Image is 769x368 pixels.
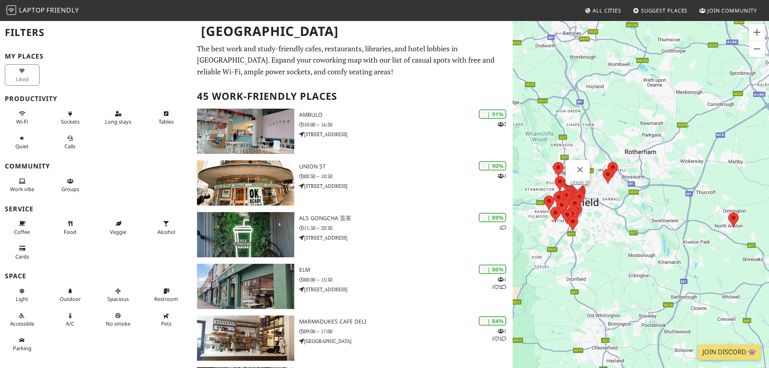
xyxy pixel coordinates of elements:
[498,120,506,128] p: 2
[6,5,16,15] img: LaptopFriendly
[197,43,508,78] p: The best work and study-friendly cafes, restaurants, libraries, and hotel lobbies in [GEOGRAPHIC_...
[5,284,40,306] button: Light
[707,7,757,14] span: Join Community
[299,337,513,345] p: [GEOGRAPHIC_DATA]
[749,24,765,40] button: Zoom in
[299,318,513,325] h3: Marmadukes Cafe Deli
[149,284,184,306] button: Restroom
[5,205,187,213] h3: Service
[299,163,513,170] h3: Union St
[5,242,40,263] button: Cards
[197,84,508,109] h2: 45 Work-Friendly Places
[5,162,187,170] h3: Community
[105,118,131,125] span: Long stays
[498,172,506,180] p: 1
[197,109,294,154] img: Ambulo
[570,179,590,185] a: Union St
[197,212,294,257] img: ALS Gongcha 贡茶
[696,3,760,18] a: Join Community
[5,53,187,60] h3: My Places
[159,118,174,125] span: Work-friendly tables
[149,217,184,238] button: Alcohol
[479,109,506,119] div: | 91%
[593,7,621,14] span: All Cities
[53,132,88,153] button: Calls
[299,172,513,180] p: 08:30 – 18:30
[101,309,136,330] button: No smoke
[161,320,172,327] span: Pet friendly
[299,121,513,128] p: 10:00 – 16:30
[61,118,80,125] span: Power sockets
[299,234,513,242] p: [STREET_ADDRESS]
[16,118,28,125] span: Stable Wi-Fi
[5,272,187,280] h3: Space
[492,327,506,343] p: 1 1 1
[197,315,294,361] img: Marmadukes Cafe Deli
[5,309,40,330] button: Accessible
[101,217,136,238] button: Veggie
[5,132,40,153] button: Quiet
[570,160,590,179] button: Close
[6,4,79,18] a: LaptopFriendly LaptopFriendly
[698,345,761,360] a: Join Discord 👾
[154,295,178,303] span: Restroom
[197,160,294,206] img: Union St
[197,264,294,309] img: ELM
[110,228,126,236] span: Veggie
[479,213,506,222] div: | 89%
[479,316,506,326] div: | 84%
[16,295,28,303] span: Natural light
[630,3,691,18] a: Suggest Places
[149,309,184,330] button: Pets
[14,228,30,236] span: Coffee
[5,107,40,128] button: Wi-Fi
[15,143,29,150] span: Quiet
[499,224,506,231] p: 1
[46,6,79,15] span: Friendly
[53,217,88,238] button: Food
[192,212,513,257] a: ALS Gongcha 贡茶 | 89% 1 ALS Gongcha 贡茶 11:30 – 20:30 [STREET_ADDRESS]
[5,95,187,103] h3: Productivity
[299,276,513,284] p: 08:00 – 15:30
[65,143,75,150] span: Video/audio calls
[192,160,513,206] a: Union St | 90% 1 Union St 08:30 – 18:30 [STREET_ADDRESS]
[10,185,34,193] span: People working
[299,111,513,118] h3: Ambulo
[5,20,187,45] h2: Filters
[641,7,688,14] span: Suggest Places
[53,284,88,306] button: Outdoor
[64,228,76,236] span: Food
[61,185,79,193] span: Group tables
[195,20,511,42] h1: [GEOGRAPHIC_DATA]
[101,107,136,128] button: Long stays
[299,224,513,232] p: 11:30 – 20:30
[13,345,31,352] span: Parking
[19,6,45,15] span: Laptop
[101,284,136,306] button: Spacious
[10,320,34,327] span: Accessible
[479,265,506,274] div: | 86%
[299,215,513,222] h3: ALS Gongcha 贡茶
[107,295,129,303] span: Spacious
[5,217,40,238] button: Coffee
[106,320,130,327] span: Smoke free
[299,328,513,335] p: 09:00 – 17:00
[581,3,624,18] a: All Cities
[192,315,513,361] a: Marmadukes Cafe Deli | 84% 111 Marmadukes Cafe Deli 09:00 – 17:00 [GEOGRAPHIC_DATA]
[299,182,513,190] p: [STREET_ADDRESS]
[53,309,88,330] button: A/C
[5,175,40,196] button: Work vibe
[53,107,88,128] button: Sockets
[479,161,506,170] div: | 90%
[60,295,81,303] span: Outdoor area
[5,334,40,355] button: Parking
[149,107,184,128] button: Tables
[66,320,74,327] span: Air conditioned
[157,228,175,236] span: Alcohol
[749,41,765,57] button: Zoom out
[53,175,88,196] button: Groups
[192,109,513,154] a: Ambulo | 91% 2 Ambulo 10:00 – 16:30 [STREET_ADDRESS]
[299,286,513,293] p: [STREET_ADDRESS]
[15,253,29,260] span: Credit cards
[192,264,513,309] a: ELM | 86% 112 ELM 08:00 – 15:30 [STREET_ADDRESS]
